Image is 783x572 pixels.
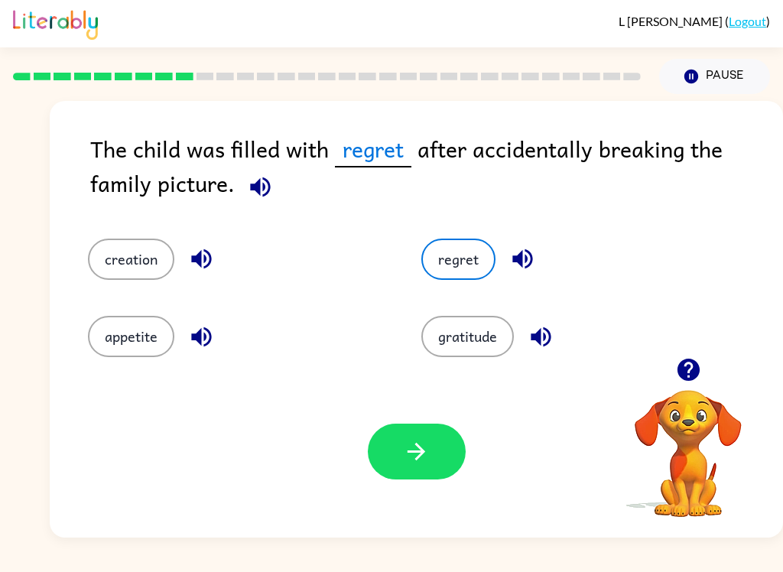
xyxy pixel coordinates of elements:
[90,132,783,208] div: The child was filled with after accidentally breaking the family picture.
[729,14,766,28] a: Logout
[612,366,765,519] video: Your browser must support playing .mp4 files to use Literably. Please try using another browser.
[421,239,495,280] button: regret
[88,239,174,280] button: creation
[13,6,98,40] img: Literably
[421,316,514,357] button: gratitude
[659,59,770,94] button: Pause
[619,14,770,28] div: ( )
[335,132,411,167] span: regret
[88,316,174,357] button: appetite
[619,14,725,28] span: L [PERSON_NAME]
